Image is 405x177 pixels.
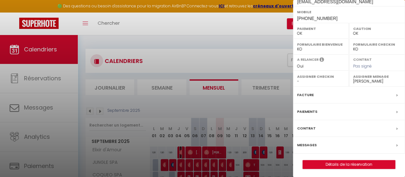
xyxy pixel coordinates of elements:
i: Sélectionner OUI si vous souhaiter envoyer les séquences de messages post-checkout [320,57,324,64]
label: Formulaire Checkin [353,41,401,48]
span: [PHONE_NUMBER] [297,16,337,21]
a: Détails de la réservation [303,160,395,169]
label: Messages [297,142,317,148]
label: Assigner Menage [353,73,401,80]
label: A relancer [297,57,319,62]
button: Ouvrir le widget de chat LiveChat [5,3,24,22]
span: Pas signé [353,63,372,69]
label: Contrat [297,125,316,132]
label: Paiements [297,108,317,115]
label: Caution [353,25,401,32]
label: Contrat [353,57,372,61]
label: Assigner Checkin [297,73,345,80]
label: Facture [297,92,314,98]
button: Détails de la réservation [303,160,395,169]
label: Paiement [297,25,345,32]
label: Mobile [297,9,401,15]
label: Formulaire Bienvenue [297,41,345,48]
